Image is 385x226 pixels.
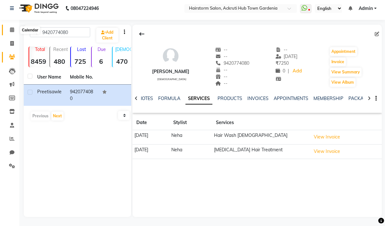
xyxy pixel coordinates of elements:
[311,132,343,142] button: View Invoice
[50,57,69,65] strong: 480
[115,46,132,52] p: [DEMOGRAPHIC_DATA]
[218,96,242,101] a: PRODUCTS
[113,57,132,65] strong: 470
[212,115,309,130] th: Services
[51,112,64,121] button: Next
[133,130,169,145] td: [DATE]
[152,68,189,75] div: [PERSON_NAME]
[276,54,298,59] span: [DATE]
[169,130,212,145] td: Neha
[66,85,99,106] td: 9420774080
[71,57,90,65] strong: 725
[185,93,212,105] a: SERVICES
[133,144,169,159] td: [DATE]
[139,96,153,101] a: NOTES
[274,96,308,101] a: APPOINTMENTS
[92,57,111,65] strong: 6
[20,26,40,34] div: Calendar
[276,60,278,66] span: ₹
[133,115,169,130] th: Date
[169,115,212,130] th: Stylist
[212,144,309,159] td: [MEDICAL_DATA] Hair Treatment
[359,5,373,12] span: Admin
[330,68,362,77] button: View Summary
[330,78,355,87] button: View Album
[247,96,269,101] a: INVOICES
[288,68,289,74] span: |
[311,146,343,156] button: View Invoice
[330,47,357,56] button: Appointment
[158,96,180,101] a: FORMULA
[53,46,69,52] p: Recent
[292,67,303,76] a: Add
[157,78,186,81] span: [DEMOGRAPHIC_DATA]
[135,28,149,40] div: Back to Client
[29,57,48,65] strong: 8459
[330,57,346,66] button: Invoice
[216,74,228,80] span: --
[216,80,228,86] span: --
[276,47,288,53] span: --
[216,67,228,73] span: --
[96,28,118,43] a: Add Client
[30,27,90,37] input: Search by Name/Mobile/Email/Code
[216,47,228,53] span: --
[276,68,285,74] span: 0
[161,46,180,66] img: avatar
[169,144,212,159] td: Neha
[37,89,49,95] span: preeti
[73,46,90,52] p: Lost
[313,96,343,101] a: MEMBERSHIP
[216,54,228,59] span: --
[348,96,372,101] a: PACKAGES
[66,70,99,85] th: Mobile No.
[276,60,289,66] span: 7250
[93,46,111,52] p: Due
[216,60,250,66] span: 9420774080
[212,130,309,145] td: Hair Wash [DEMOGRAPHIC_DATA]
[32,46,48,52] p: Total
[33,70,66,85] th: User Name
[49,89,62,95] span: sawle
